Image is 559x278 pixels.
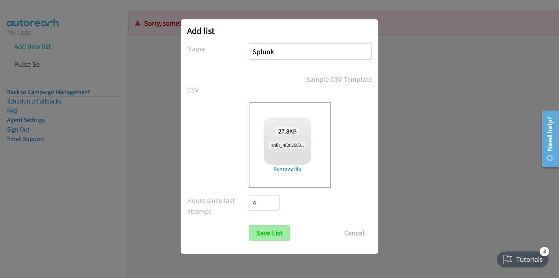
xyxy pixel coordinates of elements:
span: KB [276,127,299,135]
a: Sample CSV Template [306,74,372,85]
a: Remove file [264,165,311,173]
iframe: Checklist [492,244,553,272]
strong: 27.8 [278,127,289,135]
h2: Add list [187,25,372,36]
input: Save List [249,225,290,241]
button: Cancel [337,225,372,241]
iframe: Resource Center [536,107,559,170]
label: Name [187,43,249,54]
label: CSV [187,85,249,95]
label: Hours since last attempt [187,195,249,216]
span: split_4(20250829_113704).csv [269,141,334,149]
